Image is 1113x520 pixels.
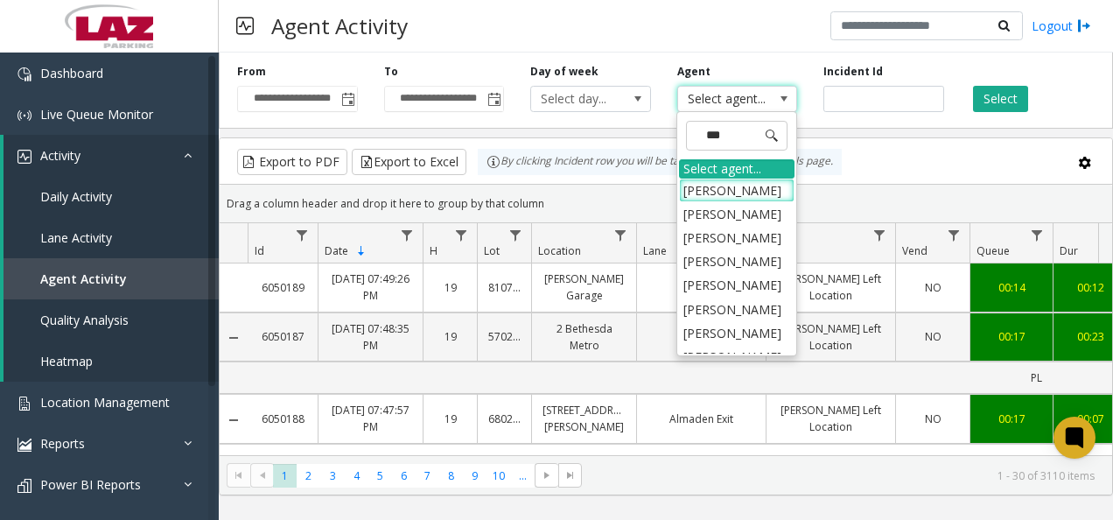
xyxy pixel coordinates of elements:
span: Page 2 [297,464,320,488]
a: Issue Filter Menu [868,223,892,247]
img: 'icon' [17,397,31,411]
img: pageIcon [236,4,254,47]
a: Date Filter Menu [395,223,419,247]
span: NO [925,329,941,344]
span: Agent Activity [40,271,127,287]
a: 2 Bethesda Metro [542,320,626,354]
li: [PERSON_NAME] [679,345,794,369]
span: Page 4 [345,464,368,488]
span: Queue [976,243,1010,258]
span: NO [925,411,941,426]
button: Export to PDF [237,149,347,175]
span: Vend [902,243,927,258]
a: NO [906,411,959,427]
span: Dashboard [40,65,103,81]
a: Logout [1032,17,1091,35]
span: Quality Analysis [40,312,129,328]
a: Activity [3,135,219,176]
label: Incident Id [823,64,883,80]
a: Agent Activity [3,258,219,299]
div: Drag a column header and drop it here to group by that column [220,188,1112,219]
label: From [237,64,266,80]
a: Entry [647,328,755,345]
span: Select day... [531,87,626,111]
span: Activity [40,147,80,164]
a: H Filter Menu [450,223,473,247]
span: Page 7 [416,464,439,488]
a: Daily Activity [3,176,219,217]
span: NO [925,280,941,295]
a: NO [906,279,959,296]
label: Day of week [530,64,598,80]
a: 810753 [488,279,521,296]
img: 'icon' [17,109,31,123]
span: Lane [643,243,667,258]
a: 19 [434,328,466,345]
kendo-pager-info: 1 - 30 of 3110 items [592,468,1095,483]
a: [DATE] 07:47:57 PM [329,402,412,435]
li: [PERSON_NAME] [679,298,794,321]
li: [PERSON_NAME] [679,249,794,273]
span: Page 9 [463,464,486,488]
img: 'icon' [17,479,31,493]
img: logout [1077,17,1091,35]
a: [STREET_ADDRESS][PERSON_NAME] [542,402,626,435]
a: 6050187 [258,328,307,345]
a: Almaden Exit [647,411,755,427]
a: Entry [647,279,755,296]
a: 680219 [488,411,521,427]
span: Power BI Reports [40,476,141,493]
div: Data table [220,223,1112,455]
a: Heatmap [3,341,219,382]
span: Date [325,243,348,258]
span: Heatmap [40,353,93,369]
img: 'icon' [17,438,31,452]
div: 00:14 [981,279,1042,296]
span: Go to the last page [563,468,577,482]
a: Id Filter Menu [290,223,314,247]
span: Lot [484,243,500,258]
a: Vend Filter Menu [942,223,966,247]
span: Lane Activity [40,229,112,246]
span: Location [538,243,581,258]
a: Location Filter Menu [609,223,633,247]
span: Page 11 [511,464,535,488]
a: [DATE] 07:48:35 PM [329,320,412,354]
a: Queue Filter Menu [1025,223,1049,247]
a: [PERSON_NAME] Garage [542,271,626,304]
a: 19 [434,411,466,427]
li: [PERSON_NAME] [679,226,794,249]
li: [PERSON_NAME] [679,179,794,202]
div: By clicking Incident row you will be taken to the incident details page. [478,149,842,175]
button: Select [973,86,1028,112]
span: Go to the last page [558,463,582,488]
a: [PERSON_NAME] Left Location [777,402,885,435]
a: [DATE] 07:49:26 PM [329,271,412,304]
a: Lot Filter Menu [504,223,528,247]
a: [PERSON_NAME] Left Location [777,320,885,354]
img: 'icon' [17,150,31,164]
img: infoIcon.svg [486,155,500,169]
span: Page 8 [439,464,463,488]
a: 00:17 [981,411,1042,427]
a: Lane Activity [3,217,219,258]
span: Go to the next page [535,463,558,488]
span: Page 3 [321,464,345,488]
button: Export to Excel [352,149,466,175]
a: Quality Analysis [3,299,219,341]
span: Daily Activity [40,188,112,205]
li: [PERSON_NAME] [679,202,794,226]
span: Live Queue Monitor [40,106,153,123]
span: Dur [1060,243,1078,258]
span: Go to the next page [540,468,554,482]
a: 00:17 [981,328,1042,345]
span: Toggle popup [338,87,357,111]
span: H [430,243,437,258]
span: Reports [40,435,85,452]
li: [PERSON_NAME] [679,273,794,297]
span: Location Management [40,394,170,411]
label: Agent [677,64,710,80]
span: Sortable [354,244,368,258]
img: 'icon' [17,67,31,81]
